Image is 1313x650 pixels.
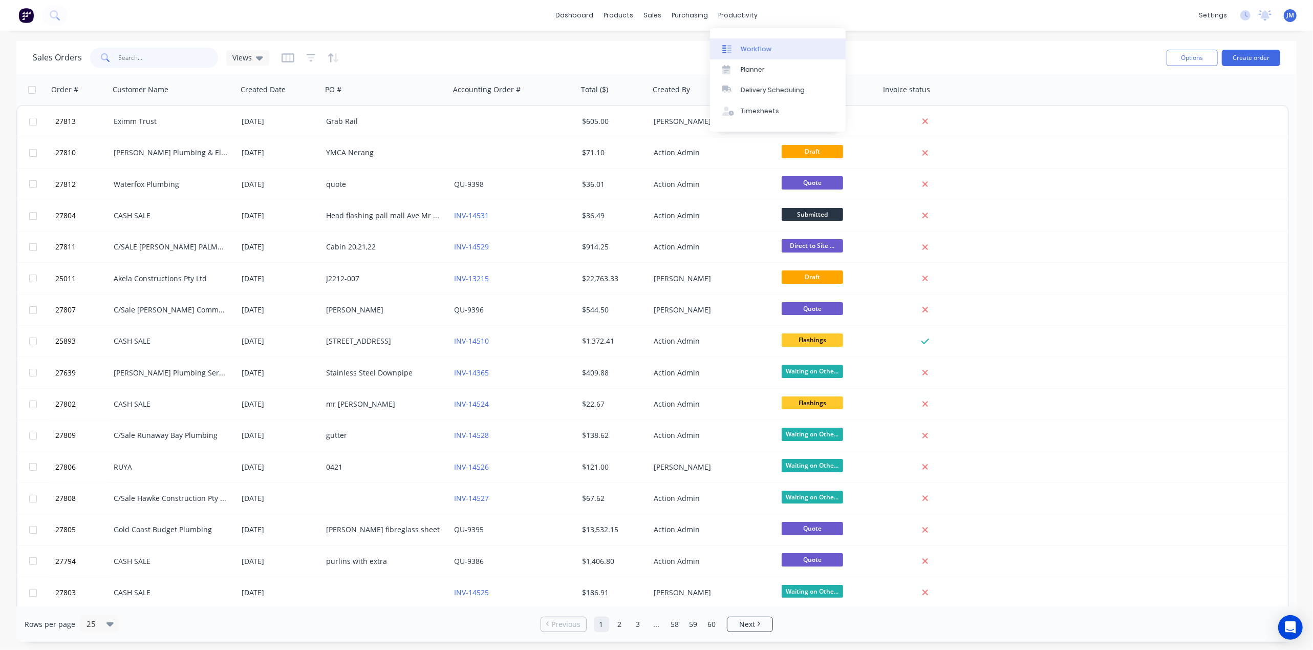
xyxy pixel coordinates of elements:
[52,546,114,577] button: 27794
[582,242,642,252] div: $914.25
[782,333,843,346] span: Flashings
[242,588,318,598] div: [DATE]
[242,274,318,284] div: [DATE]
[114,116,227,127] div: Eximm Trust
[242,211,318,221] div: [DATE]
[119,48,219,68] input: Search...
[654,462,767,472] div: [PERSON_NAME]
[782,239,843,252] span: Direct to Site ...
[114,368,227,378] div: [PERSON_NAME] Plumbing Service Pty Ltd
[55,211,76,221] span: 27804
[782,365,843,378] span: Waiting on Othe...
[654,336,767,346] div: Action Admin
[582,274,642,284] div: $22,763.33
[25,619,75,630] span: Rows per page
[727,619,772,630] a: Next page
[654,525,767,535] div: Action Admin
[741,45,771,54] div: Workflow
[242,116,318,127] div: [DATE]
[55,336,76,346] span: 25893
[52,420,114,451] button: 27809
[782,428,843,441] span: Waiting on Othe...
[582,116,642,127] div: $605.00
[581,85,608,95] div: Total ($)
[114,588,227,598] div: CASH SALE
[114,148,227,158] div: [PERSON_NAME] Plumbing & Electrical
[241,85,286,95] div: Created Date
[242,368,318,378] div: [DATE]
[242,556,318,567] div: [DATE]
[654,368,767,378] div: Action Admin
[114,274,227,284] div: Akela Constructions Pty Ltd
[1167,50,1218,66] button: Options
[114,493,227,504] div: C/Sale Hawke Construction Pty Ltd
[326,211,440,221] div: Head flashing pall mall Ave Mr [PERSON_NAME]
[326,430,440,441] div: gutter
[454,274,489,283] a: INV-13215
[52,452,114,483] button: 27806
[582,588,642,598] div: $186.91
[1222,50,1280,66] button: Create order
[52,263,114,294] button: 25011
[654,430,767,441] div: Action Admin
[654,493,767,504] div: Action Admin
[55,525,76,535] span: 27805
[654,179,767,190] div: Action Admin
[326,525,440,535] div: [PERSON_NAME] fibreglass sheet
[710,38,846,59] a: Workflow
[326,179,440,190] div: quote
[52,358,114,388] button: 27639
[242,493,318,504] div: [DATE]
[242,525,318,535] div: [DATE]
[454,525,484,534] a: QU-9395
[52,577,114,608] button: 27803
[782,176,843,189] span: Quote
[582,211,642,221] div: $36.49
[782,585,843,598] span: Waiting on Othe...
[326,305,440,315] div: [PERSON_NAME]
[686,617,701,632] a: Page 59
[454,305,484,314] a: QU-9396
[883,85,930,95] div: Invoice status
[638,8,666,23] div: sales
[454,179,484,189] a: QU-9398
[242,399,318,409] div: [DATE]
[1194,8,1232,23] div: settings
[654,556,767,567] div: Action Admin
[326,148,440,158] div: YMCA Nerang
[114,179,227,190] div: Waterfox Plumbing
[242,430,318,441] div: [DATE]
[1278,615,1303,640] div: Open Intercom Messenger
[782,145,843,158] span: Draft
[18,8,34,23] img: Factory
[654,588,767,598] div: [PERSON_NAME]
[582,430,642,441] div: $138.62
[454,588,489,597] a: INV-14525
[114,430,227,441] div: C/Sale Runaway Bay Plumbing
[326,399,440,409] div: mr [PERSON_NAME]
[654,399,767,409] div: Action Admin
[710,80,846,100] a: Delivery Scheduling
[52,200,114,231] button: 27804
[541,619,586,630] a: Previous page
[326,336,440,346] div: [STREET_ADDRESS]
[582,305,642,315] div: $544.50
[782,208,843,221] span: Submitted
[52,232,114,262] button: 27811
[782,270,843,283] span: Draft
[454,242,489,251] a: INV-14529
[55,368,76,378] span: 27639
[710,59,846,80] a: Planner
[649,617,664,632] a: Jump forward
[326,274,440,284] div: J2212-007
[52,295,114,325] button: 27807
[326,368,440,378] div: Stainless Steel Downpipe
[114,242,227,252] div: C/SALE [PERSON_NAME] PALMS HOLIDAY VILLAGE
[454,430,489,440] a: INV-14528
[52,106,114,137] button: 27813
[33,53,82,62] h1: Sales Orders
[325,85,341,95] div: PO #
[114,211,227,221] div: CASH SALE
[52,137,114,168] button: 27810
[654,148,767,158] div: Action Admin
